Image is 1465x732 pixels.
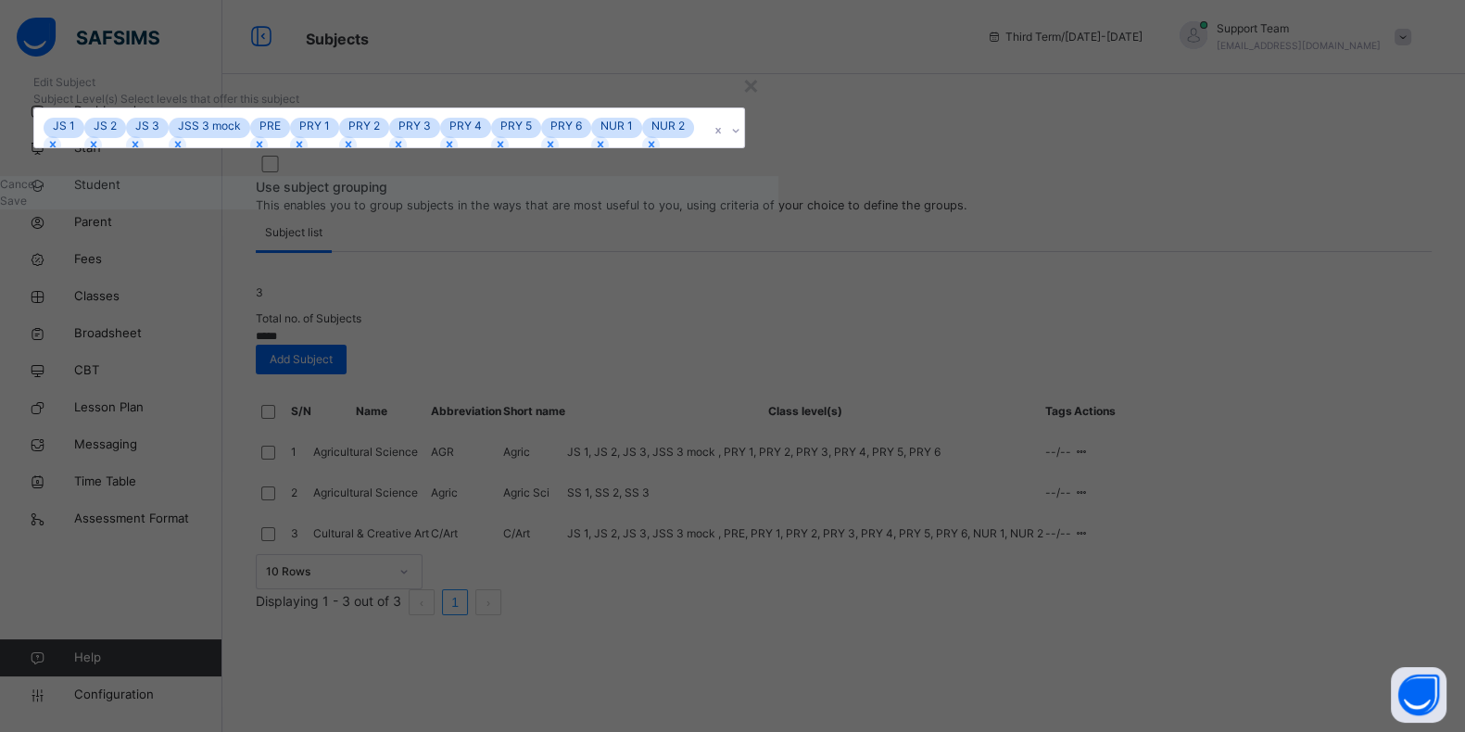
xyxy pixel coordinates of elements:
div: × [742,65,760,104]
div: JSS 3 mock [169,118,250,134]
div: PRY 4 [440,118,491,134]
div: PRY 1 [290,118,339,134]
button: Open asap [1391,667,1446,723]
div: JS 1 [44,118,84,134]
span: Subject Level(s) [33,92,120,106]
div: PRE [250,118,290,134]
div: PRY 3 [389,118,440,134]
span: Select levels that offer this subject [120,92,299,106]
div: PRY 2 [339,118,389,134]
div: NUR 2 [642,118,694,134]
div: JS 3 [126,118,169,134]
div: PRY 5 [491,118,541,134]
div: JS 2 [84,118,126,134]
div: PRY 6 [541,118,591,134]
div: NUR 1 [591,118,642,134]
span: Edit Subject [33,75,95,89]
